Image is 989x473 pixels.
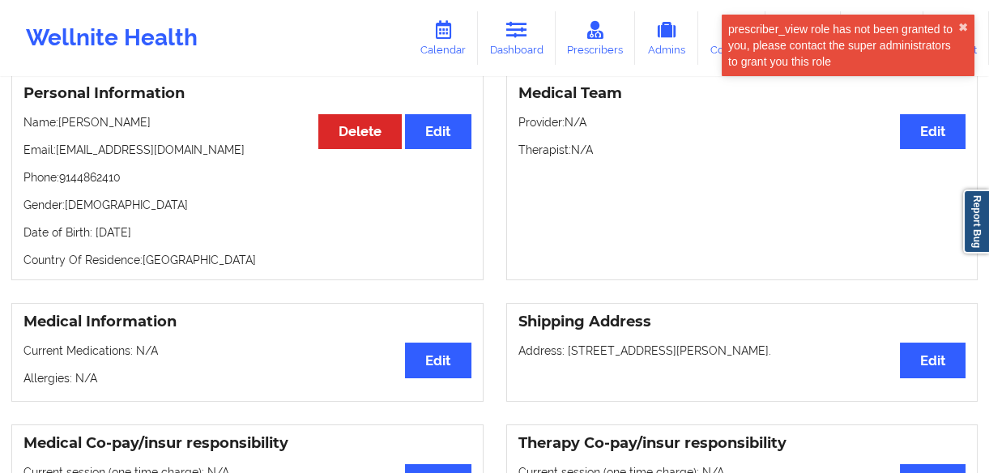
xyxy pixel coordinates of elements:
a: Admins [635,11,698,65]
p: Country Of Residence: [GEOGRAPHIC_DATA] [23,252,471,268]
button: Edit [900,114,966,149]
h3: Therapy Co-pay/insur responsibility [518,434,966,453]
p: Email: [EMAIL_ADDRESS][DOMAIN_NAME] [23,142,471,158]
h3: Medical Co-pay/insur responsibility [23,434,471,453]
p: Phone: 9144862410 [23,169,471,185]
p: Current Medications: N/A [23,343,471,359]
p: Allergies: N/A [23,370,471,386]
a: Prescribers [556,11,636,65]
h3: Medical Team [518,84,966,103]
p: Gender: [DEMOGRAPHIC_DATA] [23,197,471,213]
p: Address: [STREET_ADDRESS][PERSON_NAME]. [518,343,966,359]
button: Edit [900,343,966,377]
p: Therapist: N/A [518,142,966,158]
a: Dashboard [478,11,556,65]
h3: Personal Information [23,84,471,103]
a: Coaches [698,11,765,65]
button: Edit [405,114,471,149]
p: Provider: N/A [518,114,966,130]
button: Edit [405,343,471,377]
a: Calendar [408,11,478,65]
h3: Shipping Address [518,313,966,331]
div: prescriber_view role has not been granted to you, please contact the super administrators to gran... [728,21,958,70]
h3: Medical Information [23,313,471,331]
a: Report Bug [963,190,989,254]
p: Date of Birth: [DATE] [23,224,471,241]
p: Name: [PERSON_NAME] [23,114,471,130]
button: Delete [318,114,402,149]
button: close [958,21,968,34]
